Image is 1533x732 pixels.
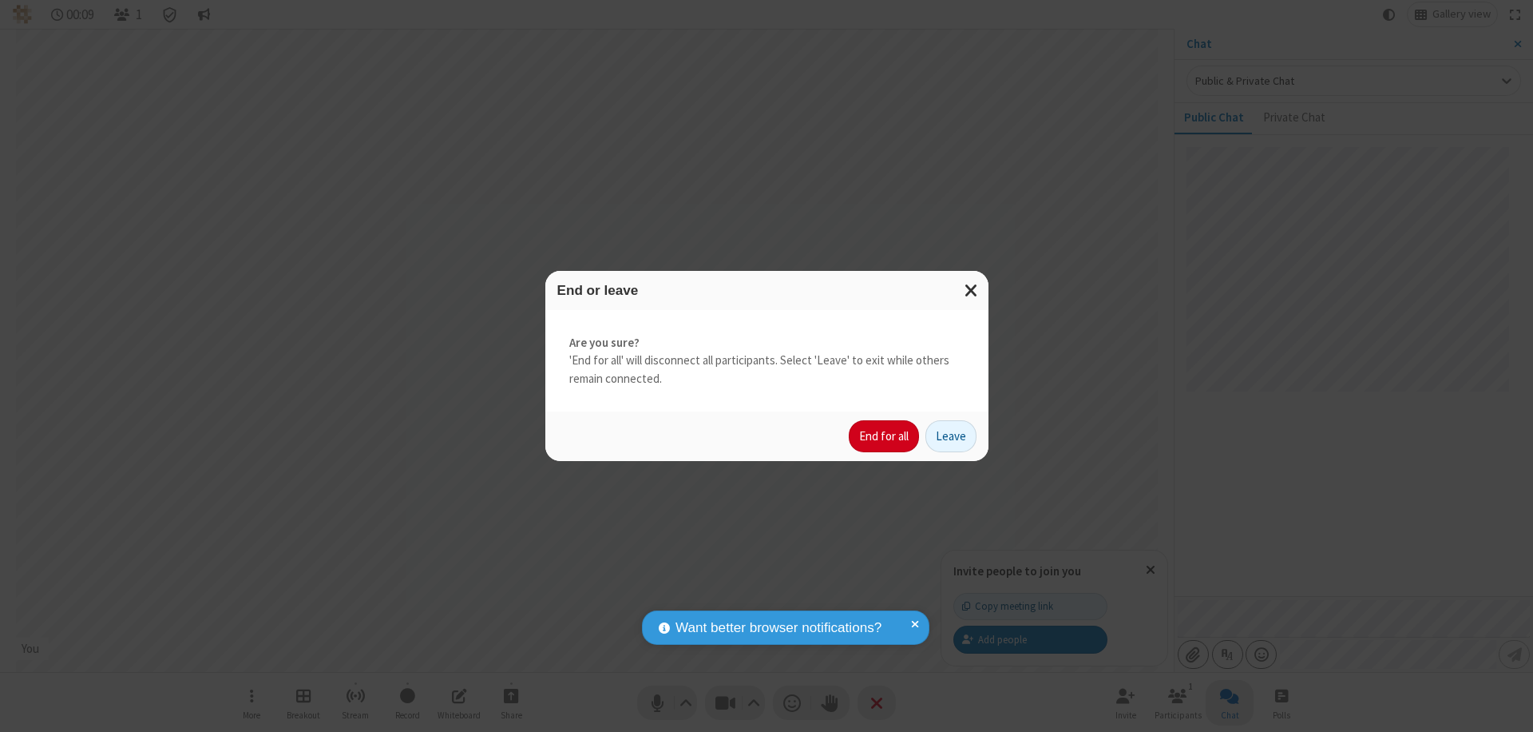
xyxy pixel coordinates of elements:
strong: Are you sure? [569,334,965,352]
button: Close modal [955,271,988,310]
span: Want better browser notifications? [675,618,881,639]
button: Leave [925,420,976,452]
button: End for all [849,420,919,452]
h3: End or leave [557,283,976,298]
div: 'End for all' will disconnect all participants. Select 'Leave' to exit while others remain connec... [545,310,988,412]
